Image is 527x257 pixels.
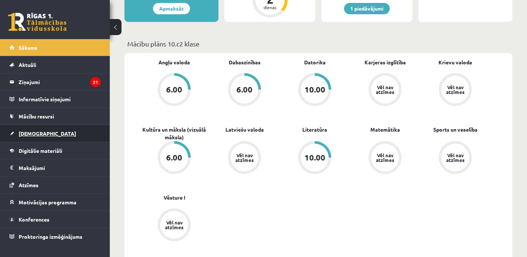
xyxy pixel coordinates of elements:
[438,58,472,66] a: Krievu valoda
[164,220,184,230] div: Vēl nav atzīmes
[19,233,82,240] span: Proktoringa izmēģinājums
[19,182,38,188] span: Atzīmes
[19,113,54,120] span: Mācību resursi
[234,153,255,162] div: Vēl nav atzīmes
[19,130,76,137] span: [DEMOGRAPHIC_DATA]
[280,141,350,175] a: 10.00
[229,58,261,66] a: Dabaszinības
[10,91,101,107] a: Informatīvie ziņojumi
[304,154,325,162] div: 10.00
[350,73,420,107] a: Vēl nav atzīmes
[19,73,101,90] legend: Ziņojumi
[259,5,281,10] div: dienas
[370,126,400,133] a: Matemātika
[304,86,325,94] div: 10.00
[139,208,209,243] a: Vēl nav atzīmes
[350,141,420,175] a: Vēl nav atzīmes
[19,216,49,223] span: Konferences
[19,44,37,51] span: Sākums
[304,58,326,66] a: Datorika
[166,86,182,94] div: 6.00
[365,58,406,66] a: Karjeras izglītība
[19,147,62,154] span: Digitālie materiāli
[280,73,350,107] a: 10.00
[209,73,280,107] a: 6.00
[164,194,185,201] a: Vēsture I
[10,108,101,125] a: Mācību resursi
[302,126,327,133] a: Literatūra
[433,126,478,133] a: Sports un veselība
[153,3,190,14] a: Apmaksāt
[90,77,101,87] i: 21
[209,141,280,175] a: Vēl nav atzīmes
[19,159,101,176] legend: Maksājumi
[139,73,209,107] a: 6.00
[166,154,182,162] div: 6.00
[158,58,190,66] a: Angļu valoda
[236,86,253,94] div: 6.00
[375,85,395,94] div: Vēl nav atzīmes
[19,199,76,205] span: Motivācijas programma
[10,125,101,142] a: [DEMOGRAPHIC_DATA]
[139,126,209,141] a: Kultūra un māksla (vizuālā māksla)
[375,153,395,162] div: Vēl nav atzīmes
[10,142,101,159] a: Digitālie materiāli
[10,177,101,193] a: Atzīmes
[10,194,101,211] a: Motivācijas programma
[19,91,101,107] legend: Informatīvie ziņojumi
[344,3,390,14] a: 1 piedāvājumi
[445,153,466,162] div: Vēl nav atzīmes
[139,141,209,175] a: 6.00
[420,73,490,107] a: Vēl nav atzīmes
[10,159,101,176] a: Maksājumi
[10,228,101,245] a: Proktoringa izmēģinājums
[420,141,490,175] a: Vēl nav atzīmes
[10,39,101,56] a: Sākums
[10,56,101,73] a: Aktuāli
[10,73,101,90] a: Ziņojumi21
[225,126,264,133] a: Latviešu valoda
[10,211,101,228] a: Konferences
[8,13,67,31] a: Rīgas 1. Tālmācības vidusskola
[445,85,466,94] div: Vēl nav atzīmes
[19,61,36,68] span: Aktuāli
[127,39,509,49] p: Mācību plāns 10.c2 klase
